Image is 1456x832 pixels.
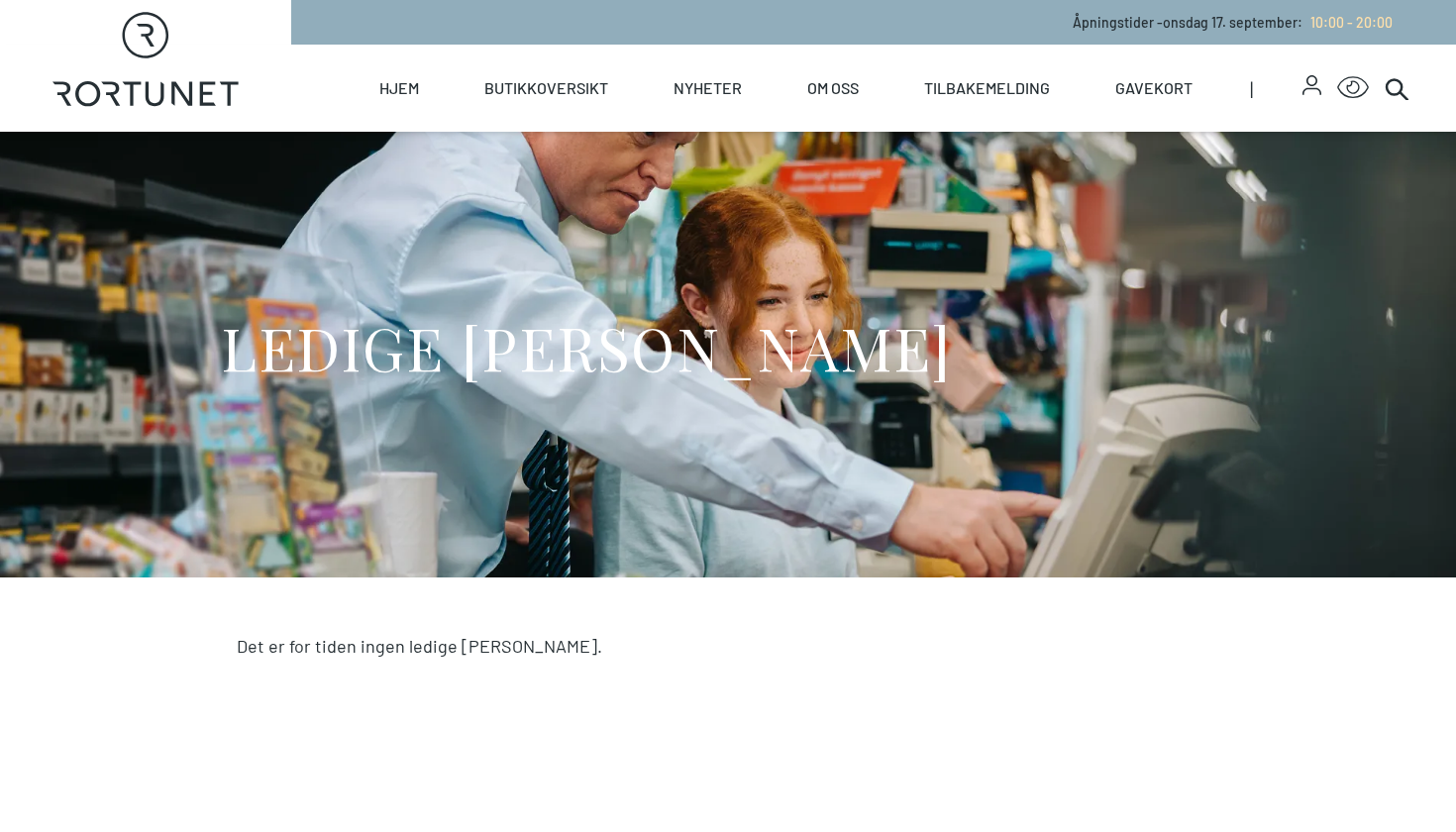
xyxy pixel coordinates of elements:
[674,45,742,132] a: Nyheter
[1073,12,1393,33] p: Åpningstider - onsdag 17. september :
[484,45,608,132] a: Butikkoversikt
[1302,14,1393,31] a: 10:00 - 20:00
[807,45,859,132] a: Om oss
[1337,72,1369,104] button: Open Accessibility Menu
[1310,14,1393,31] span: 10:00 - 20:00
[1115,45,1193,132] a: Gavekort
[1250,45,1302,132] span: |
[379,45,419,132] a: Hjem
[221,310,951,384] h1: LEDIGE [PERSON_NAME]
[924,45,1050,132] a: Tilbakemelding
[237,633,1219,660] p: Det er for tiden ingen ledige [PERSON_NAME].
